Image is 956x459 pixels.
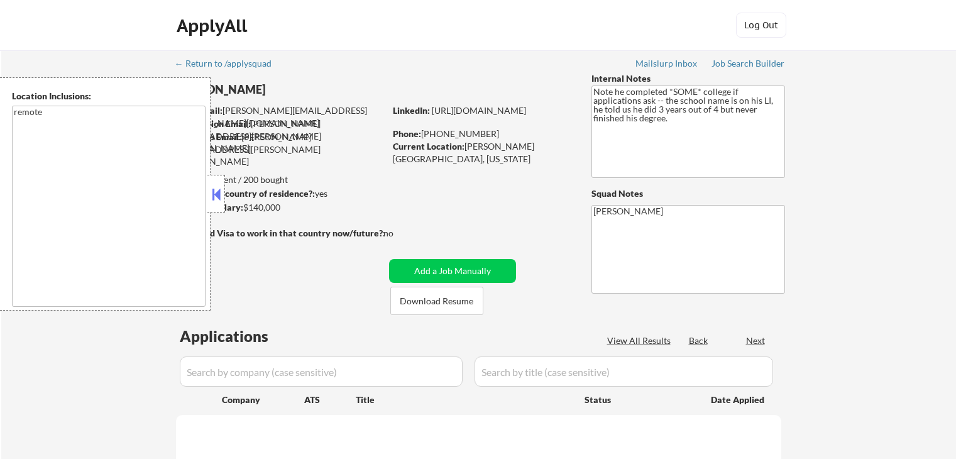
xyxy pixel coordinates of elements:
[175,188,315,199] strong: Can work in country of residence?:
[393,140,571,165] div: [PERSON_NAME][GEOGRAPHIC_DATA], [US_STATE]
[712,58,785,71] a: Job Search Builder
[175,201,385,214] div: $140,000
[607,335,674,347] div: View All Results
[222,394,304,406] div: Company
[175,187,381,200] div: yes
[712,59,785,68] div: Job Search Builder
[689,335,709,347] div: Back
[176,131,385,168] div: [PERSON_NAME][EMAIL_ADDRESS][PERSON_NAME][DOMAIN_NAME]
[475,357,773,387] input: Search by title (case sensitive)
[175,58,283,71] a: ← Return to /applysquad
[635,58,698,71] a: Mailslurp Inbox
[393,105,430,116] strong: LinkedIn:
[180,329,304,344] div: Applications
[390,287,483,315] button: Download Resume
[591,187,785,200] div: Squad Notes
[736,13,786,38] button: Log Out
[180,357,463,387] input: Search by company (case sensitive)
[711,394,766,406] div: Date Applied
[432,105,526,116] a: [URL][DOMAIN_NAME]
[591,72,785,85] div: Internal Notes
[176,82,434,97] div: [PERSON_NAME]
[393,128,571,140] div: [PHONE_NUMBER]
[393,141,464,152] strong: Current Location:
[746,335,766,347] div: Next
[175,174,385,186] div: 55 sent / 200 bought
[177,15,251,36] div: ApplyAll
[383,227,419,240] div: no
[585,388,693,411] div: Status
[175,59,283,68] div: ← Return to /applysquad
[304,394,356,406] div: ATS
[635,59,698,68] div: Mailslurp Inbox
[176,228,385,238] strong: Will need Visa to work in that country now/future?:
[389,259,516,283] button: Add a Job Manually
[12,90,206,102] div: Location Inclusions:
[356,394,573,406] div: Title
[393,128,421,139] strong: Phone:
[177,104,385,129] div: [PERSON_NAME][EMAIL_ADDRESS][PERSON_NAME][DOMAIN_NAME]
[177,118,385,155] div: [PERSON_NAME][EMAIL_ADDRESS][PERSON_NAME][DOMAIN_NAME]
